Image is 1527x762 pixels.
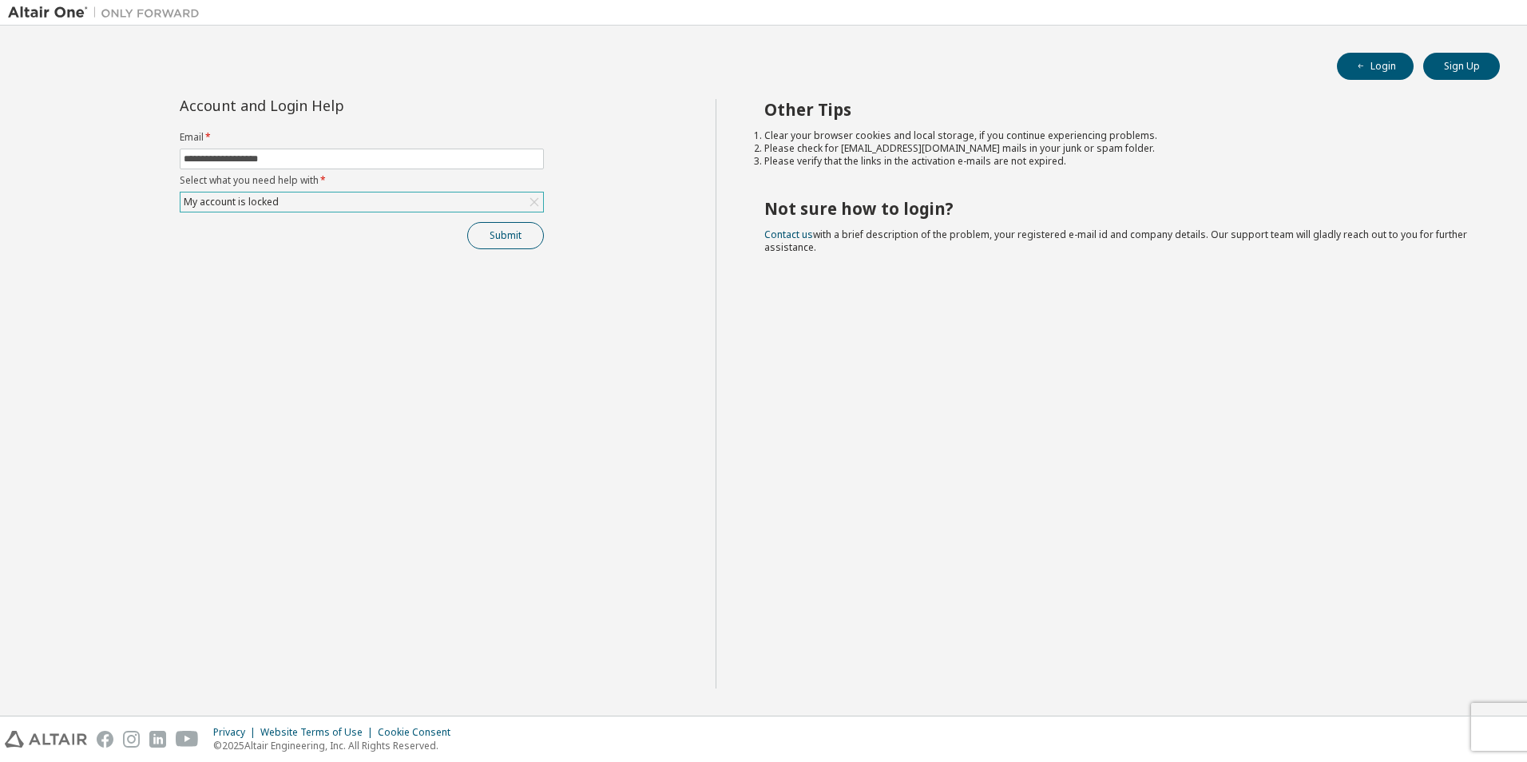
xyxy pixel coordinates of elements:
[176,731,199,748] img: youtube.svg
[180,99,471,112] div: Account and Login Help
[764,129,1472,142] li: Clear your browser cookies and local storage, if you continue experiencing problems.
[181,193,281,211] div: My account is locked
[123,731,140,748] img: instagram.svg
[1423,53,1500,80] button: Sign Up
[180,174,544,187] label: Select what you need help with
[764,99,1472,120] h2: Other Tips
[378,726,460,739] div: Cookie Consent
[180,131,544,144] label: Email
[764,228,1467,254] span: with a brief description of the problem, your registered e-mail id and company details. Our suppo...
[180,192,543,212] div: My account is locked
[97,731,113,748] img: facebook.svg
[260,726,378,739] div: Website Terms of Use
[8,5,208,21] img: Altair One
[149,731,166,748] img: linkedin.svg
[764,142,1472,155] li: Please check for [EMAIL_ADDRESS][DOMAIN_NAME] mails in your junk or spam folder.
[5,731,87,748] img: altair_logo.svg
[213,726,260,739] div: Privacy
[213,739,460,752] p: © 2025 Altair Engineering, Inc. All Rights Reserved.
[1337,53,1414,80] button: Login
[764,155,1472,168] li: Please verify that the links in the activation e-mails are not expired.
[467,222,544,249] button: Submit
[764,198,1472,219] h2: Not sure how to login?
[764,228,813,241] a: Contact us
